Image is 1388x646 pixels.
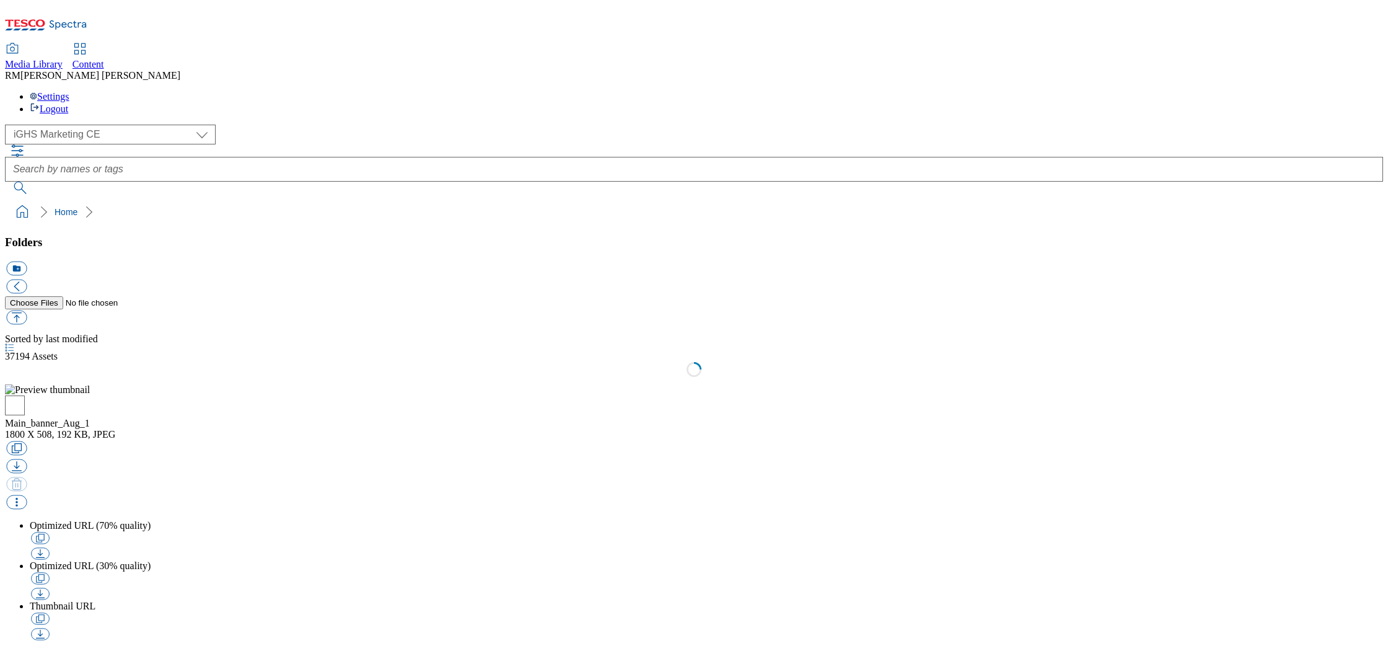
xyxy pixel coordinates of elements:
input: Search by names or tags [5,157,1383,182]
span: 37194 [5,351,32,361]
span: Media Library [5,59,63,69]
span: Sorted by last modified [5,334,98,344]
span: Assets [5,351,58,361]
div: 1800 X 508, 192 KB, JPEG [5,429,1383,440]
a: Home [55,207,77,217]
span: Content [72,59,104,69]
a: Content [72,44,104,70]
h3: Folders [5,236,1383,249]
span: Thumbnail URL [30,601,95,611]
img: Preview thumbnail [5,384,90,396]
a: home [12,202,32,222]
nav: breadcrumb [5,200,1383,224]
span: Optimized URL (30% quality) [30,560,151,571]
span: RM [5,70,20,81]
a: Settings [30,91,69,102]
a: Media Library [5,44,63,70]
a: Logout [30,104,68,114]
span: [PERSON_NAME] [PERSON_NAME] [20,70,180,81]
span: Optimized URL (70% quality) [30,520,151,531]
div: Main_banner_Aug_1 [5,418,1383,429]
